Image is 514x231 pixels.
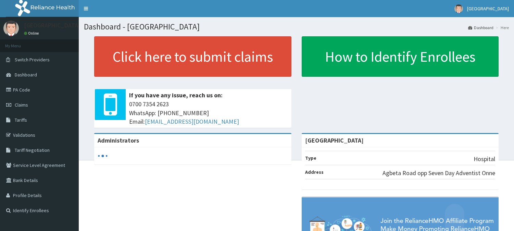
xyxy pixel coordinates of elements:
[129,91,223,99] b: If you have any issue, reach us on:
[94,36,291,77] a: Click here to submit claims
[98,151,108,161] svg: audio-loading
[383,169,495,178] p: Agbeta Road opp Seven Day Adventist Onne
[15,57,50,63] span: Switch Providers
[468,25,493,31] a: Dashboard
[84,22,509,31] h1: Dashboard - [GEOGRAPHIC_DATA]
[494,25,509,31] li: Here
[474,155,495,163] p: Hospital
[305,155,316,161] b: Type
[24,31,40,36] a: Online
[454,4,463,13] img: User Image
[24,22,80,28] p: [GEOGRAPHIC_DATA]
[302,36,499,77] a: How to Identify Enrollees
[129,100,288,126] span: 0700 7354 2623 WhatsApp: [PHONE_NUMBER] Email:
[15,72,37,78] span: Dashboard
[305,169,324,175] b: Address
[15,102,28,108] span: Claims
[15,117,27,123] span: Tariffs
[467,5,509,12] span: [GEOGRAPHIC_DATA]
[305,136,364,144] strong: [GEOGRAPHIC_DATA]
[98,136,139,144] b: Administrators
[145,118,239,125] a: [EMAIL_ADDRESS][DOMAIN_NAME]
[3,21,19,36] img: User Image
[15,147,50,153] span: Tariff Negotiation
